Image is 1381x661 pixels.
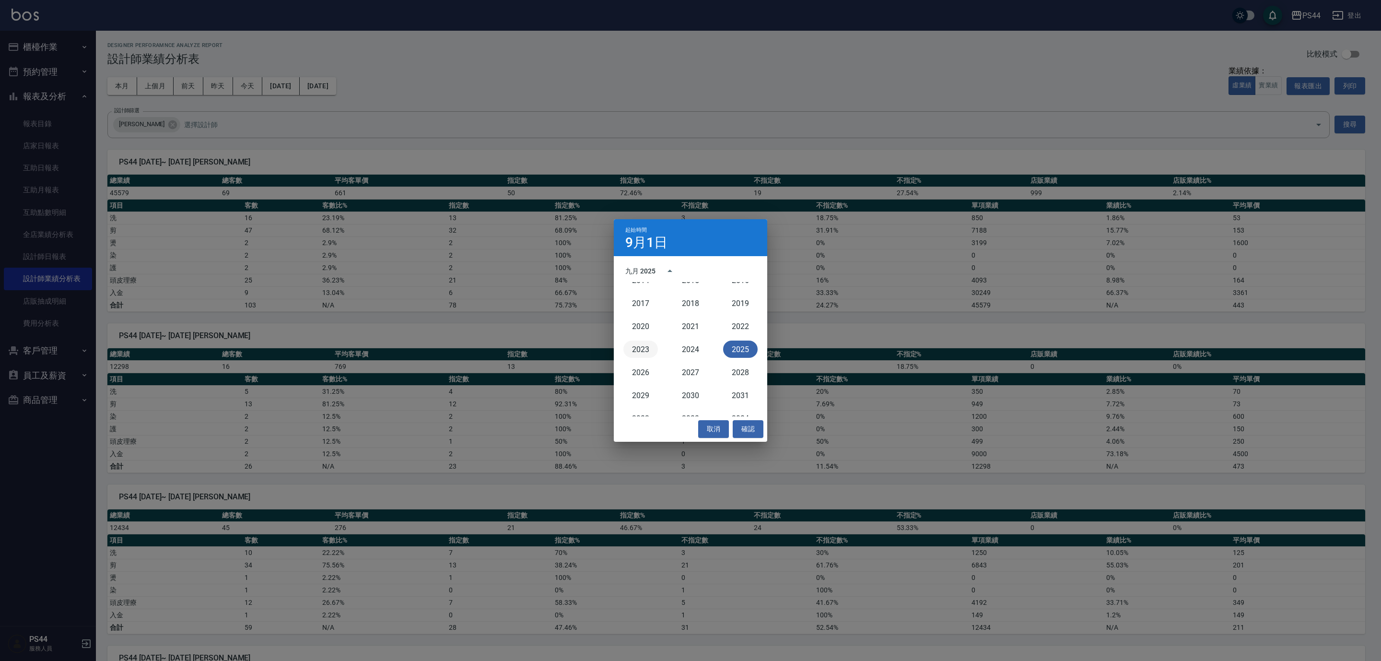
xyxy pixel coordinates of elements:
h4: 9月1日 [625,237,667,248]
span: 起始時間 [625,227,647,233]
button: 2032 [623,410,658,427]
button: 2031 [723,387,758,404]
button: 2028 [723,364,758,381]
button: 2034 [723,410,758,427]
button: 2033 [673,410,708,427]
button: 2024 [673,341,708,358]
div: 九月 2025 [625,266,655,276]
button: 取消 [698,420,729,438]
button: 2030 [673,387,708,404]
button: 2018 [673,295,708,312]
button: 2027 [673,364,708,381]
button: 2029 [623,387,658,404]
button: 2022 [723,318,758,335]
button: 2021 [673,318,708,335]
button: year view is open, switch to calendar view [658,260,681,283]
button: 2023 [623,341,658,358]
button: 2026 [623,364,658,381]
button: 2025 [723,341,758,358]
button: 確認 [733,420,763,438]
button: 2020 [623,318,658,335]
button: 2019 [723,295,758,312]
button: 2017 [623,295,658,312]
